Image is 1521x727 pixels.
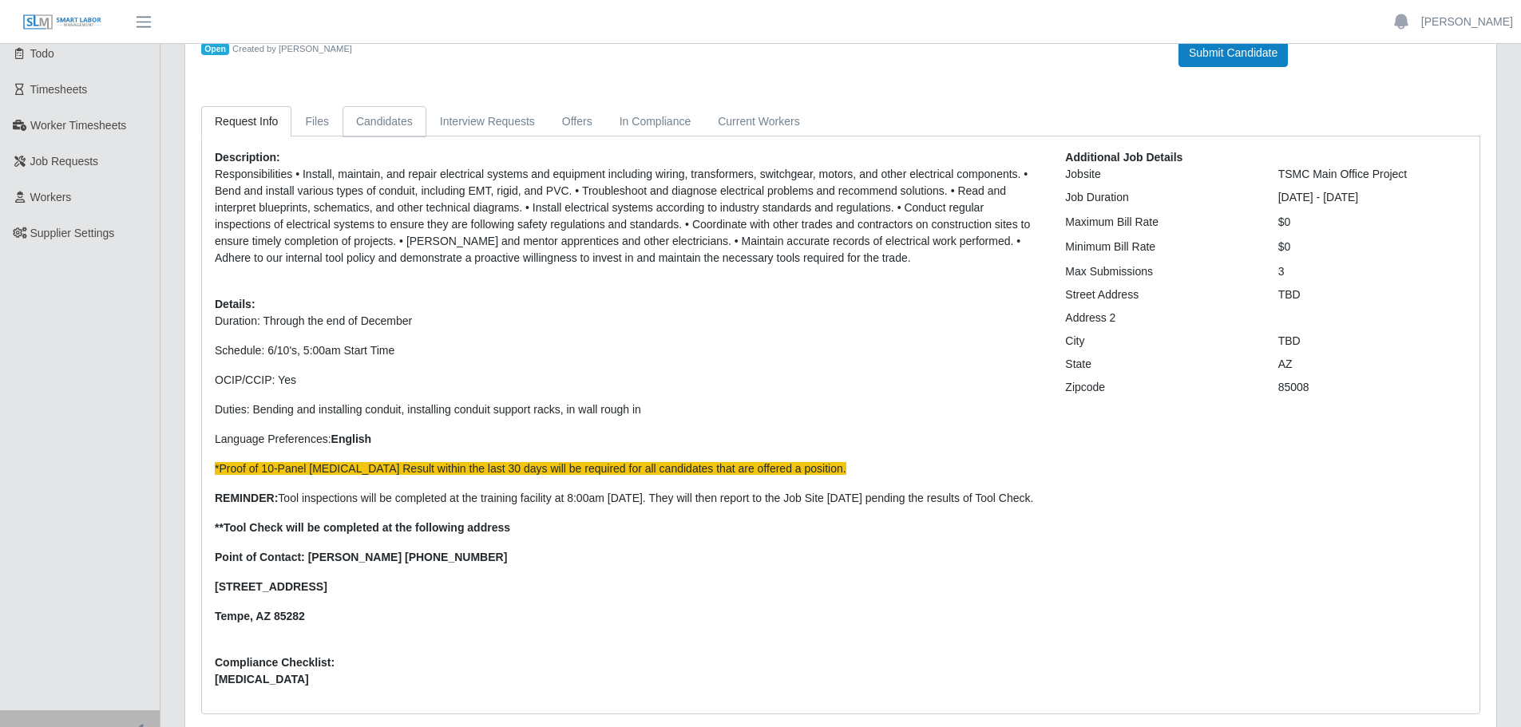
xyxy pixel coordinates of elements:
span: Job Requests [30,155,99,168]
div: TBD [1266,286,1479,303]
div: Max Submissions [1053,263,1266,280]
a: Candidates [343,106,426,137]
strong: English [331,433,372,445]
b: Details: [215,298,255,310]
b: Description: [215,151,280,164]
span: Timesheets [30,83,88,96]
p: Tool inspections will be completed at the training facility at 8:00am [DATE]. They will then repo... [215,490,1041,507]
img: SLM Logo [22,14,102,31]
span: Workers [30,191,72,203]
b: Additional Job Details [1065,151,1182,164]
div: TSMC Main Office Project [1266,166,1479,183]
a: Interview Requests [426,106,549,137]
span: ending and installing conduit, installing conduit support racks, in wall rough in [260,403,641,416]
div: Address 2 [1053,310,1266,326]
div: $0 [1266,214,1479,231]
span: Todo [30,47,54,60]
p: Responsibilities • Install, maintain, and repair electrical systems and equipment including wirin... [215,166,1041,267]
div: Minimum Bill Rate [1053,239,1266,255]
div: AZ [1266,356,1479,373]
div: City [1053,333,1266,350]
div: [DATE] - [DATE] [1266,189,1479,206]
p: OCIP/CCIP: Yes [215,372,1041,389]
a: Current Workers [704,106,813,137]
button: Submit Candidate [1178,39,1288,67]
a: Offers [549,106,606,137]
span: Open [201,43,229,56]
div: 85008 [1266,379,1479,396]
div: TBD [1266,333,1479,350]
span: Created by [PERSON_NAME] [232,44,352,53]
span: [MEDICAL_DATA] [215,671,1041,688]
div: $0 [1266,239,1479,255]
a: [PERSON_NAME] [1421,14,1513,30]
div: Street Address [1053,286,1266,303]
div: 3 [1266,263,1479,280]
strong: Tempe, AZ 85282 [215,610,305,622]
span: *Proof of 10-Panel [MEDICAL_DATA] Result within the last 30 days will be required for all candida... [215,462,846,475]
a: Request Info [201,106,291,137]
a: In Compliance [606,106,705,137]
strong: Point of Contact: [PERSON_NAME] [PHONE_NUMBER] [215,551,507,563]
div: Zipcode [1053,379,1266,396]
span: Supplier Settings [30,227,115,239]
p: Schedule: 6/10's, 5:00am Start Time [215,342,1041,359]
div: State [1053,356,1266,373]
p: Language Preferences: [215,431,1041,448]
p: Duration: Through the end of December [215,313,1041,330]
a: Files [291,106,343,137]
strong: [STREET_ADDRESS] [215,580,327,593]
div: Maximum Bill Rate [1053,214,1266,231]
div: Job Duration [1053,189,1266,206]
p: Duties: B [215,401,1041,418]
b: Compliance Checklist: [215,656,335,669]
span: Worker Timesheets [30,119,126,132]
div: Jobsite [1053,166,1266,183]
strong: REMINDER: [215,492,278,504]
strong: **Tool Check will be completed at the following address [215,521,510,534]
